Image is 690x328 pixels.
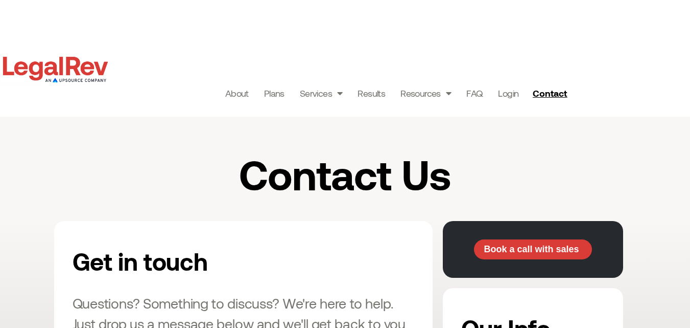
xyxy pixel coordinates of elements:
[225,86,249,100] a: About
[400,86,451,100] a: Resources
[529,85,574,101] a: Contact
[466,86,483,100] a: FAQ
[225,86,519,100] nav: Menu
[73,239,312,282] h2: Get in touch
[264,86,284,100] a: Plans
[474,239,592,260] a: Book a call with sales
[498,86,518,100] a: Login
[484,245,579,254] span: Book a call with sales
[141,152,549,195] h1: Contact Us
[358,86,385,100] a: Results
[300,86,343,100] a: Services
[533,89,567,98] span: Contact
